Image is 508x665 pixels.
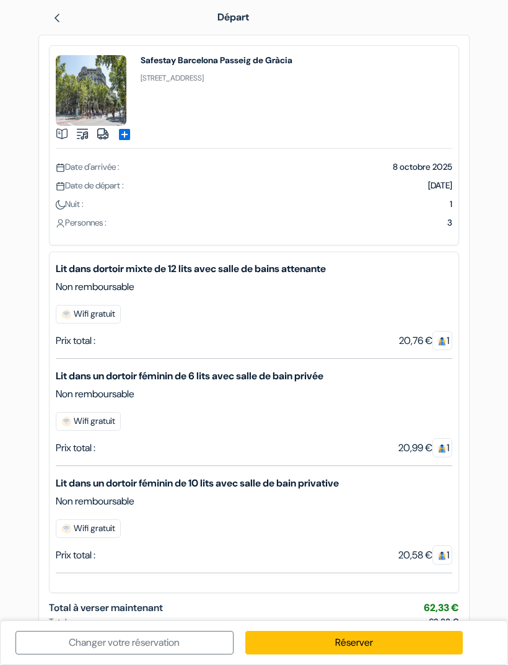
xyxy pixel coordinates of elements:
span: Personnes : [56,217,107,228]
img: free_wifi.svg [61,524,71,534]
img: free_wifi.svg [61,416,71,426]
span: Wifi gratuit [56,305,121,324]
span: 3 [447,217,452,228]
img: book.svg [56,128,68,140]
span: Date d'arrivée : [56,161,120,172]
div: 20,76 € [399,333,452,348]
span: Départ [217,11,249,24]
div: Total [49,615,459,628]
span: Date de départ : [56,180,124,191]
div: Prix total : [56,333,95,348]
span: Non remboursable [56,494,134,509]
span: Wifi gratuit [56,519,121,538]
img: guest.svg [437,444,447,453]
b: Lit dans un dortoir féminin de 10 lits avec salle de bain privative [56,476,452,491]
small: [STREET_ADDRESS] [141,73,204,83]
a: add_box [117,126,132,139]
img: left_arrow.svg [52,13,62,23]
b: Lit dans un dortoir féminin de 6 lits avec salle de bain privée [56,369,452,384]
span: Non remboursable [56,387,134,402]
img: moon.svg [56,200,65,209]
img: free_wifi.svg [61,309,71,319]
img: music.svg [76,128,89,140]
span: 62,33 € [429,615,459,628]
span: [DATE] [428,180,452,191]
div: Prix total : [56,441,95,456]
img: guest.svg [437,337,447,346]
div: 20,99 € [398,441,452,456]
div: 20,58 € [398,548,452,563]
img: truck.svg [97,128,109,140]
span: Wifi gratuit [56,412,121,431]
h4: Safestay Barcelona Passeig de Gràcia [141,55,292,65]
span: 1 [432,545,452,565]
span: Total à verser maintenant [49,601,163,614]
span: 8 octobre 2025 [393,161,452,172]
span: 1 [432,438,452,457]
span: add_box [117,127,132,142]
img: guest.svg [437,551,447,560]
span: Non remboursable [56,280,134,294]
img: calendar.svg [56,163,65,172]
div: Prix total : [56,548,95,563]
span: Nuit : [56,198,84,209]
span: 62,33 € [424,601,459,614]
b: Lit dans dortoir mixte de 12 lits avec salle de bains attenante [56,262,452,276]
a: Réserver [245,631,463,654]
img: user_icon.svg [56,219,65,228]
a: Changer votre réservation [15,631,234,654]
span: 1 [450,198,452,209]
span: 1 [432,331,452,350]
img: calendar.svg [56,182,65,191]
